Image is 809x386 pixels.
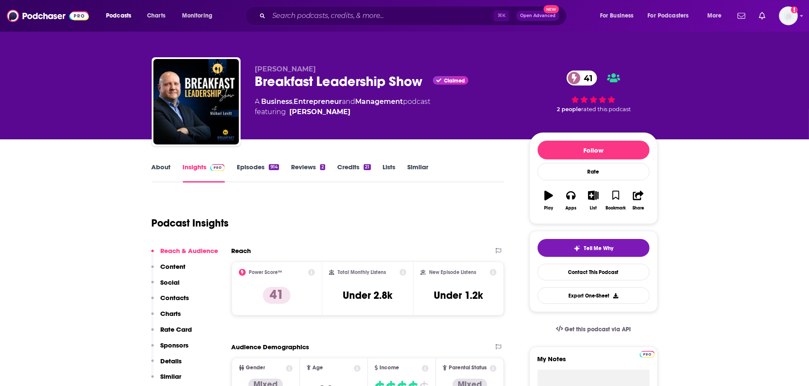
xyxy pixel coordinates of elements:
button: Rate Card [151,325,192,341]
svg: Add a profile image [791,6,798,13]
label: My Notes [538,355,650,370]
button: Social [151,278,180,294]
span: Monitoring [182,10,212,22]
div: Bookmark [606,206,626,211]
button: open menu [100,9,142,23]
a: Pro website [640,350,655,358]
span: , [293,97,294,106]
button: Reach & Audience [151,247,218,262]
img: Breakfast Leadership Show [153,59,239,144]
button: Show profile menu [779,6,798,25]
span: Claimed [444,79,465,83]
h2: Total Monthly Listens [338,269,386,275]
a: Management [356,97,403,106]
div: Play [544,206,553,211]
h2: Audience Demographics [232,343,309,351]
a: Contact This Podcast [538,264,650,280]
img: Podchaser - Follow, Share and Rate Podcasts [7,8,89,24]
div: Rate [538,163,650,180]
input: Search podcasts, credits, & more... [269,9,494,23]
a: Episodes914 [237,163,279,183]
div: 914 [269,164,279,170]
div: Search podcasts, credits, & more... [253,6,575,26]
a: Credits21 [337,163,371,183]
button: open menu [701,9,733,23]
span: For Podcasters [648,10,689,22]
p: Rate Card [161,325,192,333]
a: Michael Levitt [290,107,351,117]
span: Age [312,365,323,371]
button: Open AdvancedNew [516,11,559,21]
button: Details [151,357,182,373]
a: Reviews2 [291,163,325,183]
a: Lists [383,163,396,183]
h2: New Episode Listens [429,269,476,275]
h3: Under 2.8k [343,289,392,302]
p: Details [161,357,182,365]
p: Charts [161,309,181,318]
p: Contacts [161,294,189,302]
span: Charts [147,10,165,22]
p: Reach & Audience [161,247,218,255]
span: Tell Me Why [584,245,613,252]
p: 41 [263,287,291,304]
p: Similar [161,372,182,380]
div: Share [632,206,644,211]
span: More [707,10,722,22]
span: 41 [575,71,597,85]
div: 41 2 peoplerated this podcast [530,65,658,118]
button: open menu [642,9,701,23]
button: Sponsors [151,341,189,357]
h2: Power Score™ [249,269,282,275]
div: 21 [364,164,371,170]
a: Show notifications dropdown [734,9,749,23]
a: Get this podcast via API [549,319,638,340]
h3: Under 1.2k [434,289,483,302]
span: New [544,5,559,13]
span: ⌘ K [494,10,509,21]
span: Open Advanced [520,14,556,18]
h2: Reach [232,247,251,255]
a: Show notifications dropdown [756,9,769,23]
span: featuring [255,107,431,117]
img: Podchaser Pro [640,351,655,358]
span: and [342,97,356,106]
span: rated this podcast [582,106,631,112]
div: A podcast [255,97,431,117]
p: Content [161,262,186,271]
button: Follow [538,141,650,159]
a: InsightsPodchaser Pro [183,163,225,183]
button: Export One-Sheet [538,287,650,304]
button: Bookmark [605,185,627,216]
div: 2 [320,164,325,170]
a: Business [262,97,293,106]
span: Gender [246,365,265,371]
a: 41 [567,71,597,85]
div: Apps [565,206,577,211]
a: Charts [141,9,171,23]
span: Get this podcast via API [565,326,631,333]
button: Play [538,185,560,216]
button: Charts [151,309,181,325]
p: Social [161,278,180,286]
button: open menu [176,9,224,23]
button: open menu [594,9,644,23]
a: Entrepreneur [294,97,342,106]
img: Podchaser Pro [210,164,225,171]
span: Income [379,365,399,371]
span: [PERSON_NAME] [255,65,316,73]
img: tell me why sparkle [574,245,580,252]
span: Logged in as TeemsPR [779,6,798,25]
button: tell me why sparkleTell Me Why [538,239,650,257]
span: 2 people [557,106,582,112]
a: About [152,163,171,183]
p: Sponsors [161,341,189,349]
button: Apps [560,185,582,216]
button: Contacts [151,294,189,309]
h1: Podcast Insights [152,217,229,230]
button: Share [627,185,649,216]
span: Parental Status [449,365,487,371]
button: List [582,185,604,216]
